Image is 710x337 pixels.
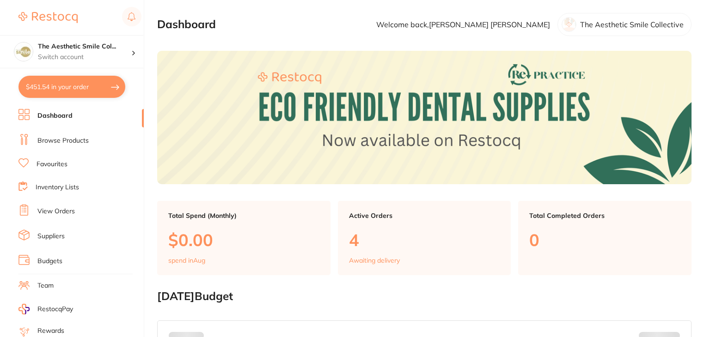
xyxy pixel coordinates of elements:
a: Browse Products [37,136,89,145]
p: 4 [349,230,500,249]
a: RestocqPay [18,304,73,314]
p: The Aesthetic Smile Collective [580,20,684,29]
a: Rewards [37,326,64,336]
a: View Orders [37,207,75,216]
h4: The Aesthetic Smile Collective [38,42,131,51]
p: spend in Aug [168,257,205,264]
a: Total Completed Orders0 [518,201,692,276]
img: The Aesthetic Smile Collective [14,42,33,61]
p: 0 [529,230,680,249]
a: Dashboard [37,111,73,120]
a: Active Orders4Awaiting delivery [338,201,511,276]
p: Switch account [38,53,131,62]
p: Total Spend (Monthly) [168,212,319,219]
p: $0.00 [168,230,319,249]
a: Restocq Logo [18,7,78,28]
a: Inventory Lists [36,183,79,192]
p: Welcome back, [PERSON_NAME] [PERSON_NAME] [376,20,550,29]
img: Restocq Logo [18,12,78,23]
a: Budgets [37,257,62,266]
p: Awaiting delivery [349,257,400,264]
button: $451.54 in your order [18,76,125,98]
h2: [DATE] Budget [157,290,692,303]
a: Favourites [37,160,67,169]
a: Suppliers [37,232,65,241]
img: Dashboard [157,51,692,184]
a: Total Spend (Monthly)$0.00spend inAug [157,201,331,276]
a: Team [37,281,54,290]
p: Total Completed Orders [529,212,680,219]
h2: Dashboard [157,18,216,31]
p: Active Orders [349,212,500,219]
span: RestocqPay [37,305,73,314]
img: RestocqPay [18,304,30,314]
